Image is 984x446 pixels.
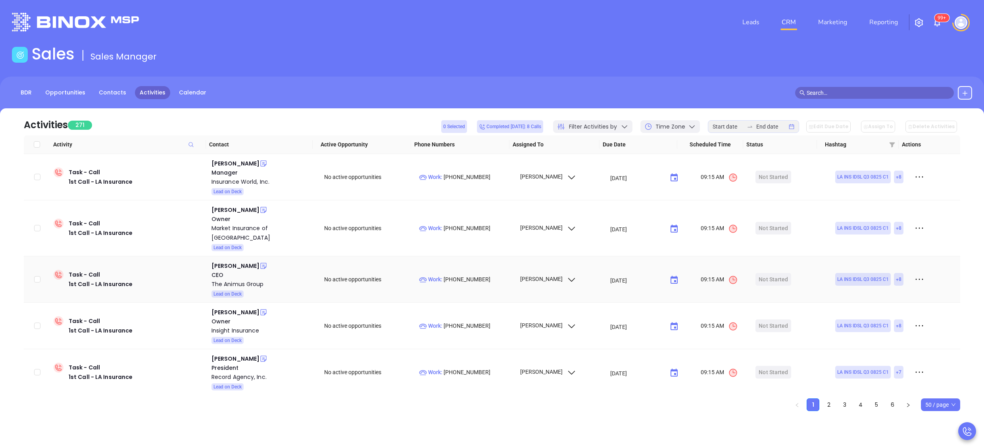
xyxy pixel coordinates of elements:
[324,224,413,233] div: No active opportunities
[837,368,889,377] span: LA INS IDSL Q3 0825 C1
[866,14,901,30] a: Reporting
[861,121,895,133] button: Assign To
[870,398,883,411] li: 5
[211,159,259,168] div: [PERSON_NAME]
[854,398,867,411] li: 4
[610,369,663,377] input: MM/DD/YYYY
[756,122,787,131] input: End date
[666,319,682,334] button: Choose date, selected date is Sep 8, 2025
[747,123,753,130] span: swap-right
[759,171,788,183] div: Not Started
[443,122,465,131] span: 0 Selected
[206,135,313,154] th: Contact
[905,121,957,133] button: Delete Activities
[914,18,924,27] img: iconSetting
[213,290,242,298] span: Lead on Deck
[419,225,442,231] span: Work :
[69,270,133,289] div: Task - Call
[806,121,851,133] button: Edit Due Date
[759,319,788,332] div: Not Started
[713,122,744,131] input: Start date
[896,275,901,284] span: + 8
[610,323,663,331] input: MM/DD/YYYY
[701,275,738,285] span: 09:15 AM
[759,273,788,286] div: Not Started
[896,224,901,233] span: + 8
[16,86,37,99] a: BDR
[324,275,413,284] div: No active opportunities
[213,243,242,252] span: Lead on Deck
[655,123,685,131] span: Time Zone
[174,86,211,99] a: Calendar
[211,317,313,326] div: Owner
[419,173,512,181] p: [PHONE_NUMBER]
[94,86,131,99] a: Contacts
[799,90,805,96] span: search
[213,336,242,345] span: Lead on Deck
[886,399,898,411] a: 6
[69,167,133,186] div: Task - Call
[837,173,889,181] span: LA INS IDSL Q3 0825 C1
[815,14,850,30] a: Marketing
[610,174,663,182] input: MM/DD/YYYY
[823,399,835,411] a: 2
[519,173,577,180] span: [PERSON_NAME]
[825,140,886,149] span: Hashtag
[419,321,512,330] p: [PHONE_NUMBER]
[896,173,901,181] span: + 8
[419,368,512,377] p: [PHONE_NUMBER]
[759,222,788,235] div: Not Started
[666,272,682,288] button: Choose date, selected date is Sep 8, 2025
[666,221,682,237] button: Choose date, selected date is Sep 8, 2025
[211,279,313,289] div: The Animus Group
[69,372,133,382] div: 1st Call - LA Insurance
[211,372,313,382] a: Record Agency, Inc.
[791,398,803,411] button: left
[896,321,901,330] span: + 8
[519,225,577,231] span: [PERSON_NAME]
[40,86,90,99] a: Opportunities
[211,205,259,215] div: [PERSON_NAME]
[871,399,882,411] a: 5
[24,118,68,132] div: Activities
[90,50,157,63] span: Sales Manager
[479,122,541,131] span: Completed [DATE]: 8 Calls
[838,398,851,411] li: 3
[747,123,753,130] span: to
[211,223,313,242] a: Market Insurance of [GEOGRAPHIC_DATA]
[69,228,133,238] div: 1st Call - LA Insurance
[896,368,901,377] span: + 7
[837,275,889,284] span: LA INS IDSL Q3 0825 C1
[211,363,313,372] div: President
[411,135,509,154] th: Phone Numbers
[839,399,851,411] a: 3
[837,224,889,233] span: LA INS IDSL Q3 0825 C1
[324,173,413,181] div: No active opportunities
[925,399,956,411] span: 50 / page
[677,135,743,154] th: Scheduled Time
[823,398,835,411] li: 2
[211,326,313,335] a: Insight Insurance
[807,88,949,97] input: Search…
[419,323,442,329] span: Work :
[791,398,803,411] li: Previous Page
[739,14,763,30] a: Leads
[837,321,889,330] span: LA INS IDSL Q3 0825 C1
[855,399,867,411] a: 4
[902,398,915,411] button: right
[795,403,799,408] span: left
[213,383,242,391] span: Lead on Deck
[12,13,139,31] img: logo
[211,354,259,363] div: [PERSON_NAME]
[69,363,133,382] div: Task - Call
[419,224,512,233] p: [PHONE_NUMBER]
[701,173,738,183] span: 09:15 AM
[932,18,942,27] img: iconNotification
[701,368,738,378] span: 09:15 AM
[666,365,682,381] button: Choose date, selected date is Sep 8, 2025
[778,14,799,30] a: CRM
[69,279,133,289] div: 1st Call - LA Insurance
[807,398,819,411] li: 1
